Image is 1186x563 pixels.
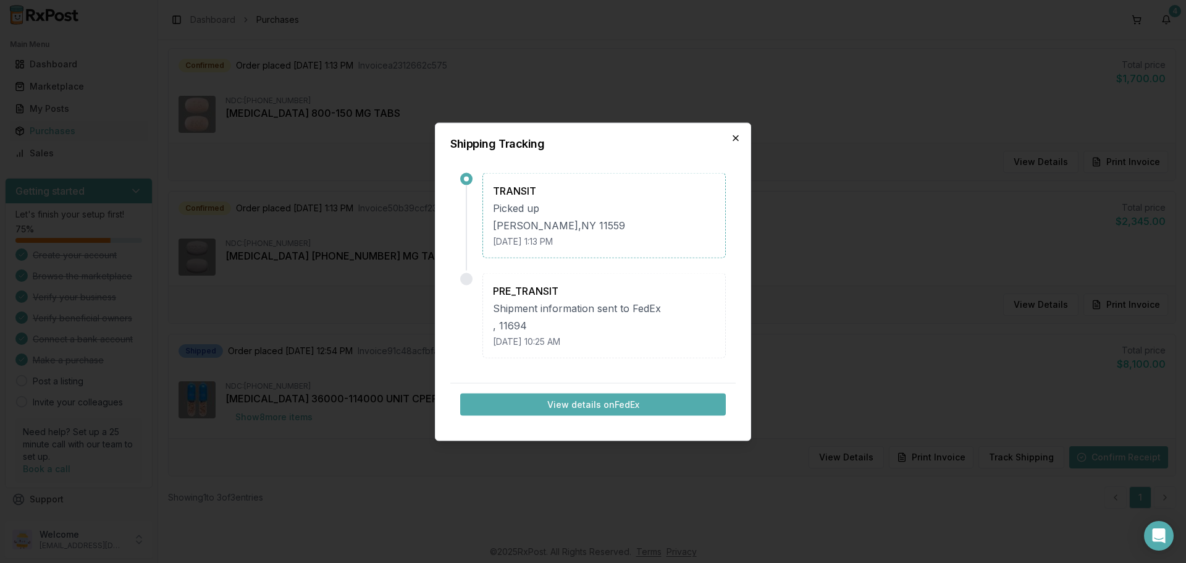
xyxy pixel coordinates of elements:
div: Picked up [493,200,715,215]
div: PRE_TRANSIT [493,283,715,298]
div: TRANSIT [493,183,715,198]
div: [DATE] 1:13 PM [493,235,715,247]
div: [PERSON_NAME] , NY 11559 [493,218,715,232]
button: View details onFedEx [460,393,726,415]
div: , 11694 [493,318,715,332]
div: Shipment information sent to FedEx [493,300,715,315]
div: [DATE] 10:25 AM [493,335,715,347]
h2: Shipping Tracking [450,138,736,149]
